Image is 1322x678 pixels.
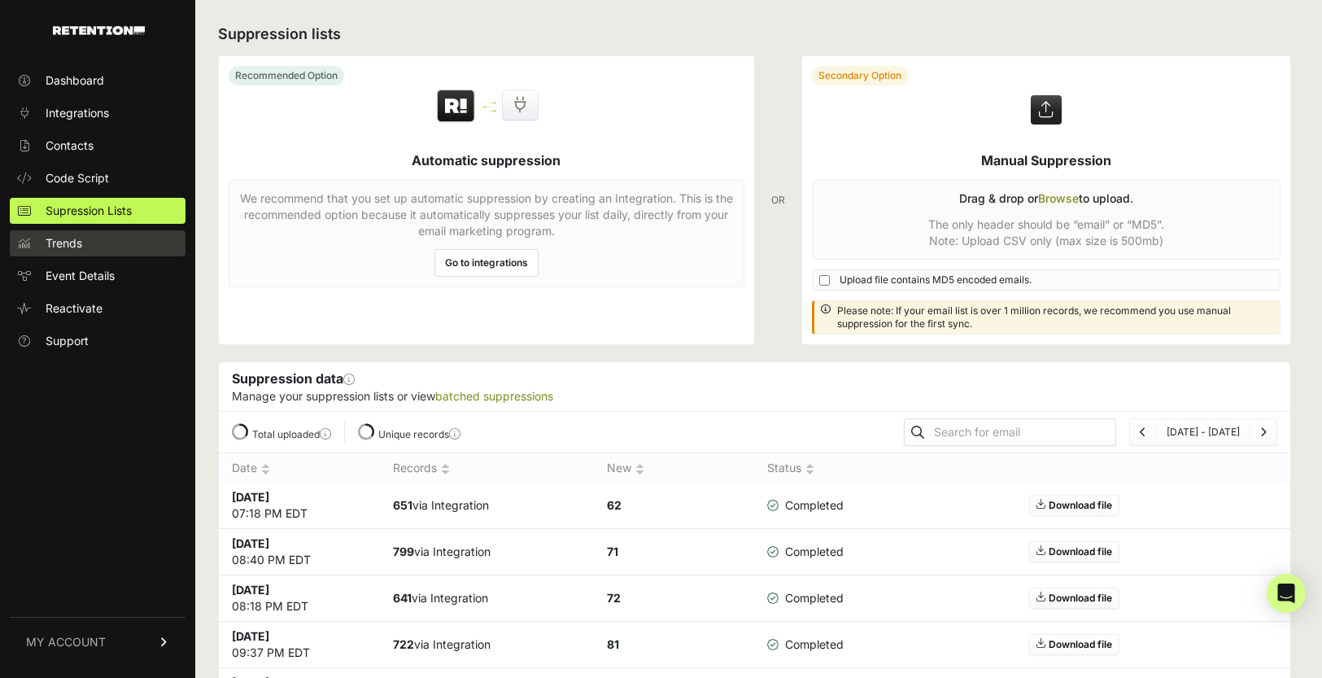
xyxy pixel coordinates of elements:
div: OR [771,55,785,345]
strong: [DATE] [232,490,269,504]
a: Next [1260,426,1267,438]
strong: 72 [607,591,621,605]
td: 07:18 PM EDT [219,483,380,529]
img: no_sort-eaf950dc5ab64cae54d48a5578032e96f70b2ecb7d747501f34c8f2db400fb66.gif [261,463,270,475]
strong: [DATE] [232,536,269,550]
a: Contacts [10,133,185,159]
span: Contacts [46,138,94,154]
td: via Integration [380,622,594,668]
span: Upload file contains MD5 encoded emails. [840,273,1032,287]
td: via Integration [380,529,594,575]
strong: 71 [607,545,618,558]
p: We recommend that you set up automatic suppression by creating an Integration. This is the recomm... [239,190,734,239]
span: Reactivate [46,300,103,317]
span: Event Details [46,268,115,284]
label: Unique records [378,428,460,440]
input: Upload file contains MD5 encoded emails. [819,275,830,286]
span: Completed [767,590,844,606]
span: Support [46,333,89,349]
strong: [DATE] [232,629,269,643]
a: Supression Lists [10,198,185,224]
p: Manage your suppression lists or view [232,388,1277,405]
span: Trends [46,235,82,252]
label: Total uploaded [252,428,331,440]
span: Completed [767,497,844,514]
span: Code Script [46,170,109,186]
span: MY ACCOUNT [26,634,106,650]
strong: 62 [607,498,622,512]
img: integration [483,110,496,112]
a: Previous [1140,426,1146,438]
span: Supression Lists [46,203,132,219]
img: no_sort-eaf950dc5ab64cae54d48a5578032e96f70b2ecb7d747501f34c8f2db400fb66.gif [805,463,814,475]
td: 08:18 PM EDT [219,575,380,622]
th: Status [754,453,862,483]
span: Completed [767,636,844,653]
div: Open Intercom Messenger [1267,574,1306,613]
th: Records [380,453,594,483]
img: Retention.com [53,26,145,35]
img: Retention [435,89,477,125]
span: Completed [767,544,844,560]
img: integration [483,106,496,108]
a: Event Details [10,263,185,289]
th: Date [219,453,380,483]
td: 09:37 PM EDT [219,622,380,668]
a: Download file [1029,495,1119,516]
strong: 799 [393,545,414,558]
h5: Automatic suppression [412,151,561,170]
strong: 722 [393,637,414,651]
a: MY ACCOUNT [10,617,185,667]
strong: 81 [607,637,619,651]
a: Code Script [10,165,185,191]
img: no_sort-eaf950dc5ab64cae54d48a5578032e96f70b2ecb7d747501f34c8f2db400fb66.gif [635,463,644,475]
div: Recommended Option [229,66,344,85]
strong: [DATE] [232,583,269,597]
div: Suppression data [219,362,1290,411]
a: Reactivate [10,295,185,322]
td: via Integration [380,483,594,529]
a: Dashboard [10,68,185,94]
a: Support [10,328,185,354]
strong: 641 [393,591,412,605]
img: no_sort-eaf950dc5ab64cae54d48a5578032e96f70b2ecb7d747501f34c8f2db400fb66.gif [441,463,450,475]
img: integration [483,102,496,104]
td: via Integration [380,575,594,622]
a: Trends [10,230,185,256]
h2: Suppression lists [218,23,1291,46]
th: New [594,453,755,483]
strong: 651 [393,498,412,512]
a: Go to integrations [434,249,539,277]
a: Download file [1029,588,1119,609]
a: Download file [1029,634,1119,655]
span: Dashboard [46,72,104,89]
li: [DATE] - [DATE] [1156,426,1250,439]
a: Integrations [10,100,185,126]
a: batched suppressions [435,389,553,403]
td: 08:40 PM EDT [219,529,380,575]
input: Search for email [931,421,1115,444]
span: Integrations [46,105,109,121]
nav: Page navigation [1129,418,1277,446]
a: Download file [1029,541,1119,562]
